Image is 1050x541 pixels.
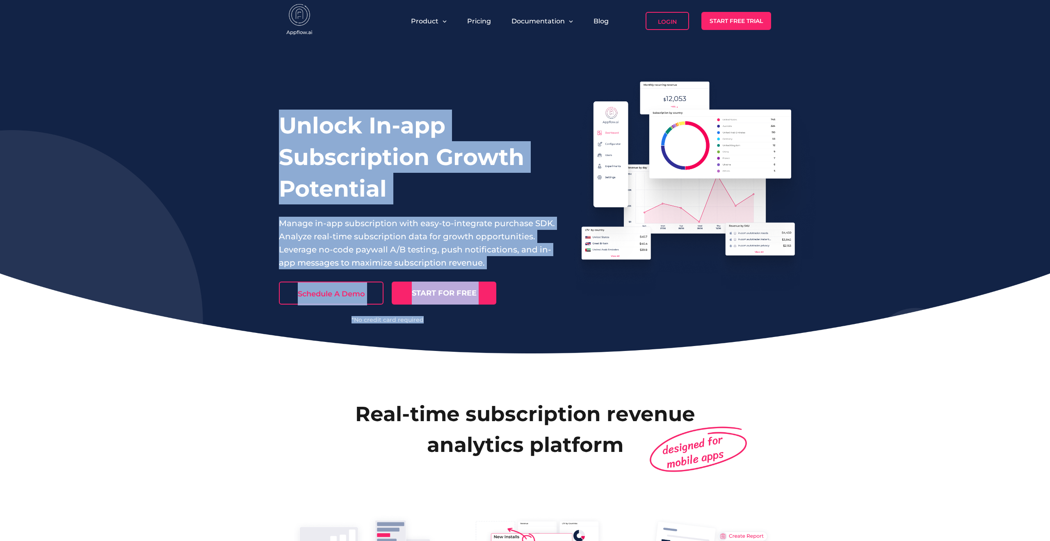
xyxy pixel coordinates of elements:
[291,399,759,460] h2: Real-time subscription revenue analytics platform
[392,282,496,305] a: START FOR FREE
[593,17,609,25] a: Blog
[279,317,496,323] div: *No credit card required
[411,17,447,25] button: Product
[467,17,491,25] a: Pricing
[646,12,689,30] a: Login
[279,4,320,37] img: appflow.ai-logo
[411,17,438,25] span: Product
[511,17,573,25] button: Documentation
[701,12,771,30] a: Start Free Trial
[279,217,555,269] p: Manage in-app subscription with easy-to-integrate purchase SDK. Analyze real-time subscription da...
[279,110,555,204] h1: Unlock In-app Subscription Growth Potential
[511,17,565,25] span: Documentation
[645,420,751,478] img: design-for-mobile-apps
[279,282,383,305] a: Schedule A Demo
